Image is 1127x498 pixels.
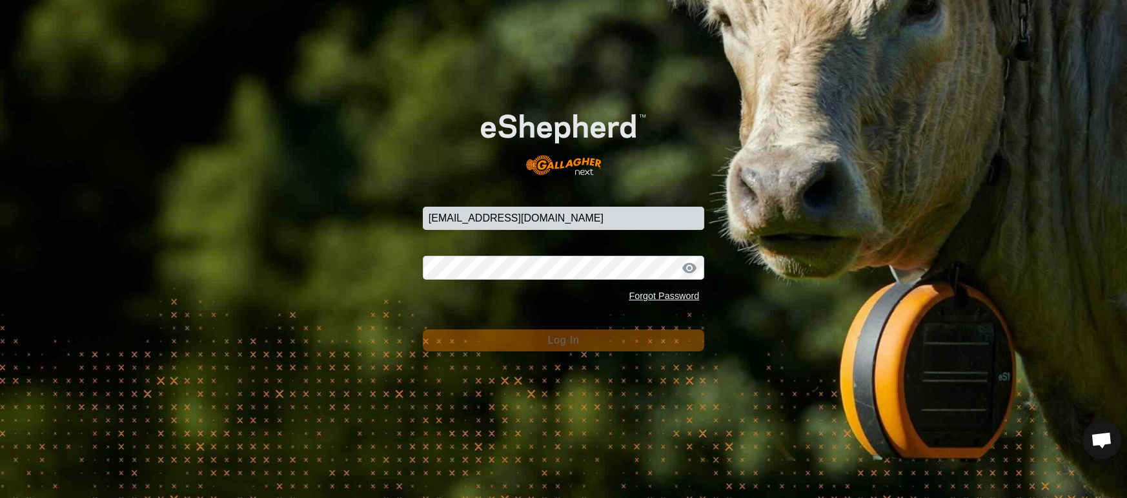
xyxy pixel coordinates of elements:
[423,329,705,351] button: Log In
[1082,420,1121,459] a: Open chat
[547,335,579,346] span: Log In
[423,207,705,230] input: Email Address
[629,291,699,301] a: Forgot Password
[451,90,676,187] img: E-shepherd Logo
